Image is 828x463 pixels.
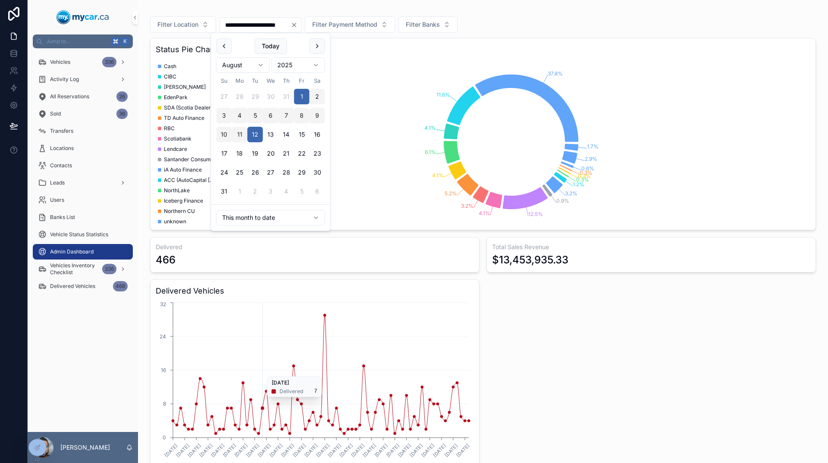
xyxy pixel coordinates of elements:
[156,59,810,225] div: chart
[160,333,166,340] tspan: 24
[578,173,591,179] tspan: 0.3%
[50,59,70,66] span: Vehicles
[122,38,129,45] span: K
[257,443,272,458] text: [DATE]
[294,108,310,123] button: Friday, August 8th, 2025, selected
[432,172,444,178] tspan: 4.1%
[164,166,202,173] span: iA Auto Finance
[528,211,543,217] tspan: 12.5%
[279,108,294,123] button: Thursday, August 7th, 2025, selected
[164,115,204,122] span: TD Auto Finance
[175,443,190,458] text: [DATE]
[305,16,395,33] button: Select Button
[222,443,237,458] text: [DATE]
[216,108,232,123] button: Sunday, August 3rd, 2025, selected
[163,400,166,407] tspan: 8
[232,165,248,180] button: Monday, August 25th, 2025
[580,169,593,176] tspan: 0.3%
[425,149,436,155] tspan: 6.1%
[312,20,377,29] span: Filter Payment Method
[585,156,597,162] tspan: 2.9%
[397,443,412,458] text: [DATE]
[50,231,108,238] span: Vehicle Status Statistics
[164,208,195,215] span: Northern CU
[216,184,232,199] button: Sunday, August 31st, 2025
[164,156,216,163] span: Santander Consumer
[113,281,128,291] div: 466
[50,214,75,221] span: Banks List
[33,278,133,294] a: Delivered Vehicles466
[432,443,447,458] text: [DATE]
[294,89,310,104] button: Friday, August 1st, 2025, selected
[232,89,248,104] button: Monday, July 28th, 2025
[50,110,61,117] span: Sold
[492,253,568,267] div: $13,453,935.33
[294,127,310,142] button: Friday, August 15th, 2025
[33,175,133,191] a: Leads
[254,38,287,54] button: Today
[164,146,187,153] span: Lendcare
[50,283,95,290] span: Delivered Vehicles
[556,197,569,204] tspan: 0.9%
[279,127,294,142] button: Thursday, August 14th, 2025
[164,73,176,80] span: CIBC
[28,48,138,305] div: scrollable content
[479,210,490,216] tspan: 4.1%
[163,443,179,458] text: [DATE]
[248,127,263,142] button: Today, Tuesday, August 12th, 2025, selected
[291,22,301,28] button: Clear
[420,443,436,458] text: [DATE]
[157,20,198,29] span: Filter Location
[294,165,310,180] button: Friday, August 29th, 2025
[102,264,116,274] div: 336
[279,165,294,180] button: Thursday, August 28th, 2025
[268,443,284,458] text: [DATE]
[156,285,474,297] h3: Delivered Vehicles
[232,127,248,142] button: Monday, August 11th, 2025, selected
[263,108,279,123] button: Wednesday, August 6th, 2025, selected
[50,179,65,186] span: Leads
[164,218,186,225] span: unknown
[156,243,474,251] h3: Delivered
[164,187,190,194] span: NorthLake
[33,106,133,122] a: Sold36
[56,10,109,24] img: App logo
[461,203,474,209] tspan: 3.2%
[50,76,79,83] span: Activity Log
[373,443,389,458] text: [DATE]
[436,91,450,98] tspan: 11.6%
[156,253,176,267] div: 466
[263,165,279,180] button: Wednesday, August 27th, 2025
[263,127,279,142] button: Wednesday, August 13th, 2025
[362,443,377,458] text: [DATE]
[216,89,232,104] button: Sunday, July 27th, 2025
[210,443,226,458] text: [DATE]
[33,72,133,87] a: Activity Log
[33,34,133,48] button: Jump to...K
[445,190,457,197] tspan: 5.2%
[232,108,248,123] button: Monday, August 4th, 2025, selected
[50,128,73,135] span: Transfers
[33,158,133,173] a: Contacts
[294,146,310,161] button: Friday, August 22nd, 2025
[216,127,232,142] button: Sunday, August 10th, 2025, selected
[216,76,325,199] table: August 2025
[164,84,206,91] span: [PERSON_NAME]
[310,76,325,85] th: Saturday
[248,89,263,104] button: Tuesday, July 29th, 2025
[292,443,307,458] text: [DATE]
[408,443,424,458] text: [DATE]
[455,443,470,458] text: [DATE]
[294,76,310,85] th: Friday
[198,443,214,458] text: [DATE]
[163,434,166,441] tspan: 0
[232,146,248,161] button: Monday, August 18th, 2025
[60,443,110,452] p: [PERSON_NAME]
[315,443,330,458] text: [DATE]
[116,91,128,102] div: 26
[164,135,191,142] span: Scotiabank
[50,145,74,152] span: Locations
[248,146,263,161] button: Tuesday, August 19th, 2025
[164,177,216,184] span: ACC (AutoCapital [GEOGRAPHIC_DATA])
[232,184,248,199] button: Monday, September 1st, 2025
